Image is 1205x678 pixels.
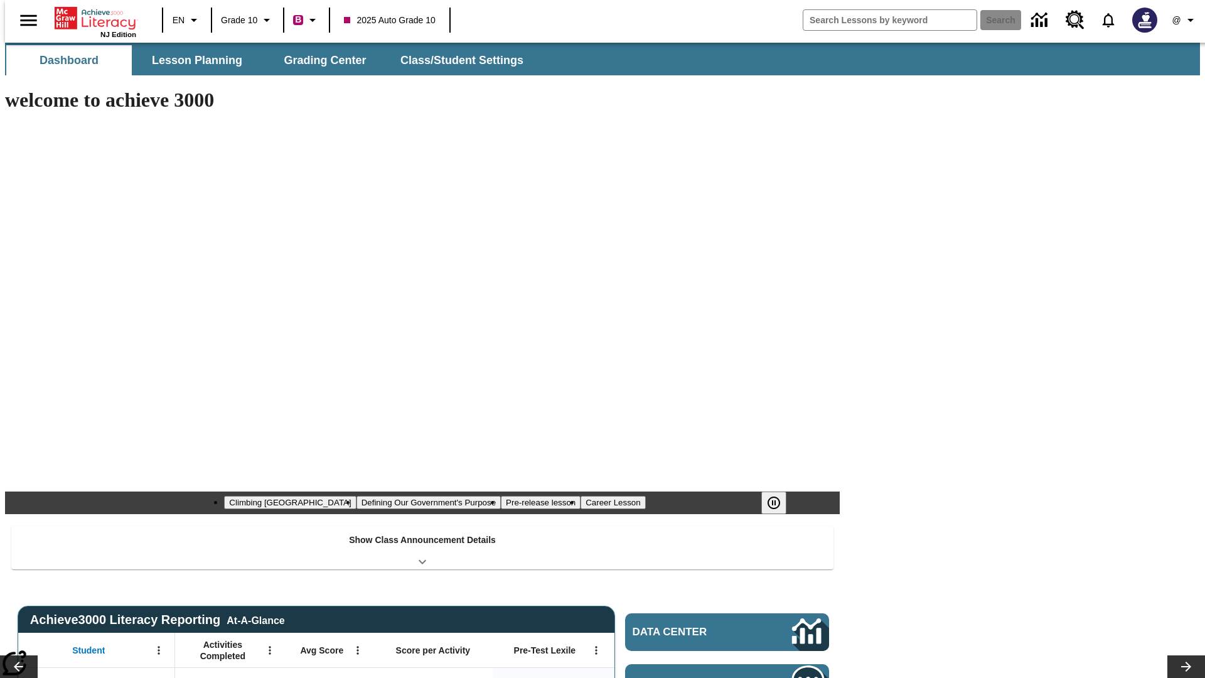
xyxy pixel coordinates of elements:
a: Notifications [1092,4,1125,36]
span: Data Center [633,626,750,638]
button: Slide 3 Pre-release lesson [501,496,581,509]
button: Slide 2 Defining Our Government's Purpose [356,496,501,509]
button: Pause [761,492,786,514]
span: Student [72,645,105,656]
button: Slide 1 Climbing Mount Tai [224,496,356,509]
img: Avatar [1132,8,1157,33]
div: Home [55,4,136,38]
span: B [295,12,301,28]
button: Open Menu [348,641,367,660]
a: Data Center [625,613,829,651]
div: SubNavbar [5,43,1200,75]
button: Lesson Planning [134,45,260,75]
span: EN [173,14,185,27]
button: Language: EN, Select a language [167,9,207,31]
span: @ [1172,14,1181,27]
button: Open Menu [587,641,606,660]
button: Select a new avatar [1125,4,1165,36]
div: SubNavbar [5,45,535,75]
p: Show Class Announcement Details [349,534,496,547]
span: Pre-Test Lexile [514,645,576,656]
span: 2025 Auto Grade 10 [344,14,435,27]
button: Grading Center [262,45,388,75]
div: Pause [761,492,799,514]
span: Avg Score [300,645,343,656]
span: Score per Activity [396,645,471,656]
input: search field [803,10,977,30]
a: Resource Center, Will open in new tab [1058,3,1092,37]
button: Lesson carousel, Next [1167,655,1205,678]
button: Open Menu [260,641,279,660]
a: Home [55,6,136,31]
button: Open Menu [149,641,168,660]
button: Boost Class color is violet red. Change class color [288,9,325,31]
button: Profile/Settings [1165,9,1205,31]
h1: welcome to achieve 3000 [5,89,840,112]
span: Grade 10 [221,14,257,27]
button: Class/Student Settings [390,45,533,75]
span: Achieve3000 Literacy Reporting [30,613,285,627]
span: NJ Edition [100,31,136,38]
span: Activities Completed [181,639,264,662]
button: Slide 4 Career Lesson [581,496,645,509]
button: Dashboard [6,45,132,75]
button: Grade: Grade 10, Select a grade [216,9,279,31]
button: Open side menu [10,2,47,39]
a: Data Center [1024,3,1058,38]
div: Show Class Announcement Details [11,526,833,569]
div: At-A-Glance [227,613,284,627]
